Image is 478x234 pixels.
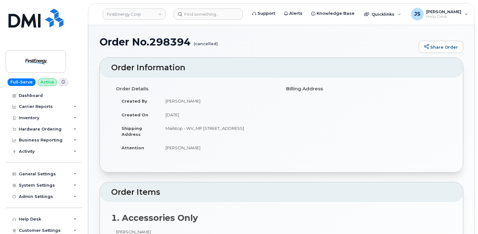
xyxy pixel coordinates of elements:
[122,145,144,150] strong: Attention
[111,188,452,197] h2: Order Items
[419,41,463,53] a: Share Order
[111,63,452,72] h2: Order Information
[194,36,218,46] small: (cancelled)
[116,86,277,92] h4: Order Details
[286,86,447,92] h4: Billing Address
[122,112,148,117] strong: Created On
[100,36,416,47] h1: Order No.298394
[160,108,277,122] td: [DATE]
[160,121,277,141] td: Mailstop - WV_MP [STREET_ADDRESS]
[160,141,277,155] td: [PERSON_NAME]
[122,98,147,104] strong: Created By
[111,213,198,223] strong: 1. Accessories Only
[160,94,277,108] td: [PERSON_NAME]
[122,126,142,137] strong: Shipping Address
